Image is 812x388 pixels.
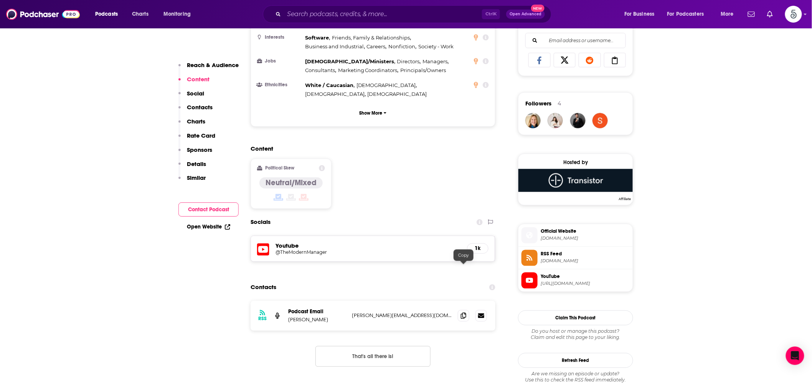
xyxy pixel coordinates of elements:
[305,57,395,66] span: ,
[368,91,427,97] span: [DEMOGRAPHIC_DATA]
[178,146,212,160] button: Sponsors
[338,67,398,73] span: Marketing Coordinators
[257,106,489,120] button: Show More
[356,82,416,88] span: [DEMOGRAPHIC_DATA]
[541,281,630,287] span: https://www.youtube.com/@TheModernManager
[423,58,448,64] span: Managers
[548,113,563,128] img: ginkgopr
[178,104,213,118] button: Contacts
[187,104,213,111] p: Contacts
[506,10,545,19] button: Open AdvancedNew
[305,42,365,51] span: ,
[558,100,561,107] div: 4
[6,7,80,21] img: Podchaser - Follow, Share and Rate Podcasts
[541,273,630,280] span: YouTube
[305,90,366,99] span: ,
[90,8,128,20] button: open menu
[178,160,206,174] button: Details
[284,8,482,20] input: Search podcasts, credits, & more...
[178,202,239,217] button: Contact Podcast
[510,12,541,16] span: Open Advanced
[522,227,630,243] a: Official Website[DOMAIN_NAME]
[276,242,461,250] h5: Youtube
[332,35,410,41] span: Friends, Family & Relationships
[474,245,482,252] h5: 1k
[454,250,474,261] div: Copy
[352,312,452,319] p: [PERSON_NAME][EMAIL_ADDRESS][DOMAIN_NAME]
[276,250,398,255] h5: @TheModernManager
[127,8,153,20] a: Charts
[397,57,421,66] span: ,
[532,33,619,48] input: Email address or username...
[367,43,386,49] span: Careers
[356,81,417,90] span: ,
[178,90,204,104] button: Social
[163,9,191,20] span: Monitoring
[266,166,295,171] h2: Political Skew
[786,347,804,365] div: Open Intercom Messenger
[525,33,626,48] div: Search followers
[624,9,655,20] span: For Business
[187,118,205,125] p: Charts
[592,113,608,128] a: sfournier667
[276,250,461,255] a: @TheModernManager
[518,371,633,383] div: Are we missing an episode or update? Use this to check the RSS feed immediately.
[305,58,394,64] span: [DEMOGRAPHIC_DATA]/Ministers
[305,43,364,49] span: Business and Industrial
[721,9,734,20] span: More
[518,159,633,166] div: Hosted by
[178,76,210,90] button: Content
[482,9,500,19] span: Ctrl K
[187,224,230,230] a: Open Website
[525,113,541,128] img: karinmcgrath
[257,35,302,40] h3: Interests
[525,100,551,107] span: Followers
[570,113,586,128] img: JohirMia
[518,329,633,341] div: Claim and edit this page to your liking.
[178,132,215,146] button: Rate Card
[541,258,630,264] span: feeds.transistor.fm
[305,33,330,42] span: ,
[257,59,302,64] h3: Jobs
[95,9,118,20] span: Podcasts
[667,9,704,20] span: For Podcasters
[522,273,630,289] a: YouTube[URL][DOMAIN_NAME]
[518,329,633,335] span: Do you host or manage this podcast?
[531,5,545,12] span: New
[315,346,431,367] button: Nothing here.
[257,82,302,87] h3: Ethnicities
[187,146,212,153] p: Sponsors
[518,169,633,201] a: Transistor
[764,8,776,21] a: Show notifications dropdown
[158,8,201,20] button: open menu
[423,57,449,66] span: ,
[401,67,446,73] span: Principals/Owners
[305,81,355,90] span: ,
[338,66,399,75] span: ,
[251,145,489,153] h2: Content
[579,53,601,67] a: Share on Reddit
[785,6,802,23] button: Show profile menu
[187,132,215,139] p: Rate Card
[132,9,149,20] span: Charts
[305,67,335,73] span: Consultants
[187,76,210,83] p: Content
[418,43,454,49] span: Society - Work
[305,82,353,88] span: White / Caucasian
[541,251,630,258] span: RSS Feed
[745,8,758,21] a: Show notifications dropdown
[187,160,206,168] p: Details
[187,174,206,181] p: Similar
[785,6,802,23] img: User Profile
[528,53,551,67] a: Share on Facebook
[619,8,664,20] button: open menu
[288,317,346,323] p: [PERSON_NAME]
[187,90,204,97] p: Social
[617,197,633,202] span: Affiliate
[178,61,239,76] button: Reach & Audience
[397,58,420,64] span: Directors
[360,111,383,116] p: Show More
[288,309,346,315] p: Podcast Email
